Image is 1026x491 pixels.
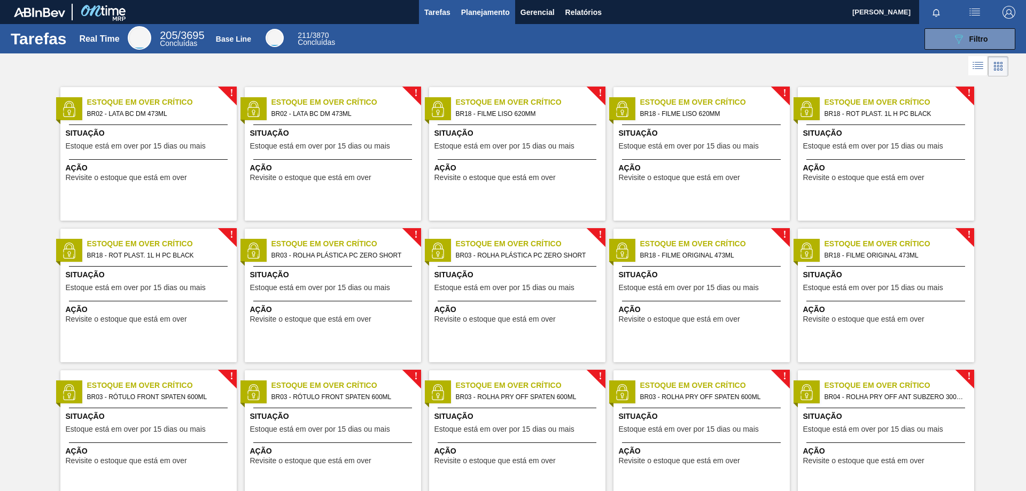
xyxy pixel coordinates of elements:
span: Ação [619,446,787,457]
span: Ação [250,162,418,174]
span: ! [967,372,970,380]
span: Estoque em Over Crítico [271,238,421,250]
img: Logout [1002,6,1015,19]
span: BR18 - ROT PLAST. 1L H PC BLACK [825,108,966,120]
span: Revisite o estoque que está em over [250,315,371,323]
div: Visão em Cards [988,56,1008,76]
span: ! [230,89,233,97]
span: Revisite o estoque que está em over [66,174,187,182]
img: status [798,384,814,400]
span: Revisite o estoque que está em over [66,315,187,323]
span: ! [414,372,417,380]
span: Concluídas [160,39,197,48]
span: Estoque em Over Crítico [640,238,790,250]
span: Situação [66,128,234,139]
span: BR03 - ROLHA PLÁSTICA PC ZERO SHORT [456,250,597,261]
span: BR18 - FILME ORIGINAL 473ML [825,250,966,261]
span: Estoque está em over por 15 dias ou mais [619,284,759,292]
span: Concluídas [298,38,335,46]
span: Revisite o estoque que está em over [803,315,924,323]
span: Situação [66,269,234,280]
span: Ação [803,446,971,457]
span: BR02 - LATA BC DM 473ML [87,108,228,120]
span: 205 [160,29,177,41]
div: Visão em Lista [968,56,988,76]
span: ! [967,231,970,239]
span: Ação [66,304,234,315]
span: ! [598,89,602,97]
span: BR18 - FILME ORIGINAL 473ML [640,250,781,261]
span: ! [783,231,786,239]
img: status [61,101,77,117]
span: Gerencial [520,6,555,19]
span: BR02 - LATA BC DM 473ML [271,108,413,120]
span: Estoque em Over Crítico [825,380,974,391]
button: Filtro [924,28,1015,50]
span: Ação [619,304,787,315]
span: Estoque em Over Crítico [87,238,237,250]
span: Ação [619,162,787,174]
span: Estoque está em over por 15 dias ou mais [66,142,206,150]
span: Situação [434,128,603,139]
span: Estoque em Over Crítico [456,238,605,250]
span: BR18 - ROT PLAST. 1L H PC BLACK [87,250,228,261]
img: status [614,243,630,259]
span: Estoque está em over por 15 dias ou mais [66,284,206,292]
span: Revisite o estoque que está em over [619,457,740,465]
button: Notificações [919,5,953,20]
span: Revisite o estoque que está em over [66,457,187,465]
span: 211 [298,31,310,40]
span: Estoque está em over por 15 dias ou mais [434,284,574,292]
span: Ação [250,446,418,457]
span: Tarefas [424,6,450,19]
span: Ação [434,446,603,457]
span: Estoque está em over por 15 dias ou mais [803,142,943,150]
span: Ação [434,162,603,174]
span: ! [783,372,786,380]
img: status [245,384,261,400]
div: Real Time [79,34,119,44]
span: ! [414,89,417,97]
span: ! [230,231,233,239]
span: Revisite o estoque que está em over [434,315,556,323]
span: Estoque em Over Crítico [825,238,974,250]
span: Situação [619,411,787,422]
span: Situação [619,128,787,139]
img: status [798,243,814,259]
span: Situação [803,269,971,280]
span: Revisite o estoque que está em over [803,174,924,182]
span: Situação [619,269,787,280]
span: Estoque está em over por 15 dias ou mais [434,142,574,150]
img: status [798,101,814,117]
img: status [614,101,630,117]
div: Real Time [128,26,151,50]
span: Estoque em Over Crítico [271,97,421,108]
img: userActions [968,6,981,19]
span: BR04 - ROLHA PRY OFF ANT SUBZERO 300ML [825,391,966,403]
span: Revisite o estoque que está em over [619,174,740,182]
div: Base Line [216,35,251,43]
span: Revisite o estoque que está em over [250,457,371,465]
span: Ação [66,446,234,457]
span: Filtro [969,35,988,43]
span: Estoque em Over Crítico [640,380,790,391]
span: Situação [66,411,234,422]
span: Estoque está em over por 15 dias ou mais [250,425,390,433]
span: / 3870 [298,31,329,40]
img: status [430,384,446,400]
img: status [245,243,261,259]
span: Estoque em Over Crítico [456,380,605,391]
span: Situação [250,269,418,280]
span: / 3695 [160,29,204,41]
span: Estoque em Over Crítico [271,380,421,391]
span: Situação [434,411,603,422]
img: status [61,243,77,259]
span: BR03 - ROLHA PLÁSTICA PC ZERO SHORT [271,250,413,261]
span: Situação [250,128,418,139]
span: Situação [803,128,971,139]
span: ! [230,372,233,380]
span: Planejamento [461,6,510,19]
span: ! [783,89,786,97]
span: Revisite o estoque que está em over [434,457,556,465]
span: Estoque em Over Crítico [87,380,237,391]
